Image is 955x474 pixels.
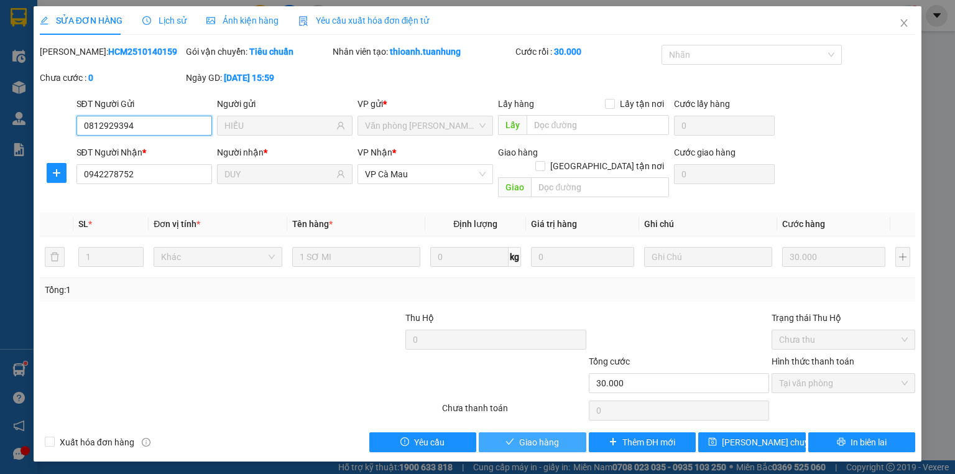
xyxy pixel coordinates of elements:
[390,47,461,57] b: thioanh.tuanhung
[622,435,675,449] span: Thêm ĐH mới
[6,43,237,58] li: 02839.63.63.63
[589,432,696,452] button: plusThêm ĐH mới
[887,6,921,41] button: Close
[674,147,736,157] label: Cước giao hàng
[498,99,534,109] span: Lấy hàng
[479,432,586,452] button: checkGiao hàng
[644,247,772,267] input: Ghi Chú
[88,73,93,83] b: 0
[6,27,237,43] li: 85 [PERSON_NAME]
[545,159,669,173] span: [GEOGRAPHIC_DATA] tận nơi
[76,146,212,159] div: SĐT Người Nhận
[405,313,434,323] span: Thu Hộ
[161,248,274,266] span: Khác
[186,45,330,58] div: Gói vận chuyển:
[40,16,122,26] span: SỬA ĐƠN HÀNG
[6,78,132,98] b: GỬI : VP Cà Mau
[554,47,581,57] b: 30.000
[72,8,176,24] b: [PERSON_NAME]
[47,163,67,183] button: plus
[722,435,840,449] span: [PERSON_NAME] chuyển hoàn
[639,212,777,236] th: Ghi chú
[142,16,187,26] span: Lịch sử
[895,247,910,267] button: plus
[782,247,885,267] input: 0
[609,437,617,447] span: plus
[224,73,274,83] b: [DATE] 15:59
[414,435,445,449] span: Yêu cầu
[674,99,730,109] label: Cước lấy hàng
[851,435,887,449] span: In biên lai
[249,47,293,57] b: Tiêu chuẩn
[509,247,521,267] span: kg
[531,219,577,229] span: Giá trị hàng
[78,219,88,229] span: SL
[72,45,81,55] span: phone
[206,16,279,26] span: Ảnh kiện hàng
[515,45,659,58] div: Cước rồi :
[292,219,333,229] span: Tên hàng
[531,247,634,267] input: 0
[519,435,559,449] span: Giao hàng
[674,164,775,184] input: Cước giao hàng
[708,437,717,447] span: save
[206,16,215,25] span: picture
[333,45,513,58] div: Nhân viên tạo:
[772,311,915,325] div: Trạng thái Thu Hộ
[498,177,531,197] span: Giao
[217,146,353,159] div: Người nhận
[224,119,334,132] input: Tên người gửi
[142,16,151,25] span: clock-circle
[453,219,497,229] span: Định lượng
[779,330,908,349] span: Chưa thu
[142,438,150,447] span: info-circle
[224,167,334,181] input: Tên người nhận
[527,115,669,135] input: Dọc đường
[40,71,183,85] div: Chưa cước :
[186,71,330,85] div: Ngày GD:
[779,374,908,393] span: Tại văn phòng
[365,116,486,135] span: Văn phòng Hồ Chí Minh
[365,165,486,184] span: VP Cà Mau
[292,247,420,267] input: VD: Bàn, Ghế
[400,437,409,447] span: exclamation-circle
[369,432,477,452] button: exclamation-circleYêu cầu
[40,16,48,25] span: edit
[358,147,392,157] span: VP Nhận
[154,219,200,229] span: Đơn vị tính
[531,177,669,197] input: Dọc đường
[808,432,916,452] button: printerIn biên lai
[615,97,669,111] span: Lấy tận nơi
[298,16,430,26] span: Yêu cầu xuất hóa đơn điện tử
[899,18,909,28] span: close
[674,116,775,136] input: Cước lấy hàng
[498,147,538,157] span: Giao hàng
[782,219,825,229] span: Cước hàng
[772,356,854,366] label: Hình thức thanh toán
[498,115,527,135] span: Lấy
[358,97,493,111] div: VP gửi
[217,97,353,111] div: Người gửi
[55,435,139,449] span: Xuất hóa đơn hàng
[72,30,81,40] span: environment
[336,121,345,130] span: user
[298,16,308,26] img: icon
[441,401,587,423] div: Chưa thanh toán
[76,97,212,111] div: SĐT Người Gửi
[47,168,66,178] span: plus
[45,247,65,267] button: delete
[40,45,183,58] div: [PERSON_NAME]:
[589,356,630,366] span: Tổng cước
[336,170,345,179] span: user
[505,437,514,447] span: check
[45,283,369,297] div: Tổng: 1
[698,432,806,452] button: save[PERSON_NAME] chuyển hoàn
[837,437,846,447] span: printer
[108,47,177,57] b: HCM2510140159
